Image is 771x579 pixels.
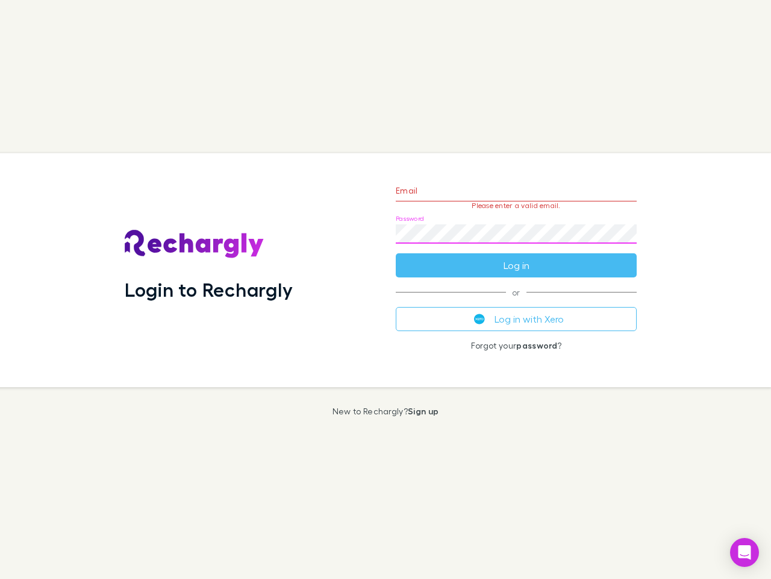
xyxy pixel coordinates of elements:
[396,307,637,331] button: Log in with Xero
[396,201,637,210] p: Please enter a valid email.
[396,341,637,350] p: Forgot your ?
[474,314,485,324] img: Xero's logo
[332,407,439,416] p: New to Rechargly?
[408,406,439,416] a: Sign up
[125,278,293,301] h1: Login to Rechargly
[516,340,557,350] a: password
[396,214,424,223] label: Password
[730,538,759,567] div: Open Intercom Messenger
[396,253,637,277] button: Log in
[125,230,264,259] img: Rechargly's Logo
